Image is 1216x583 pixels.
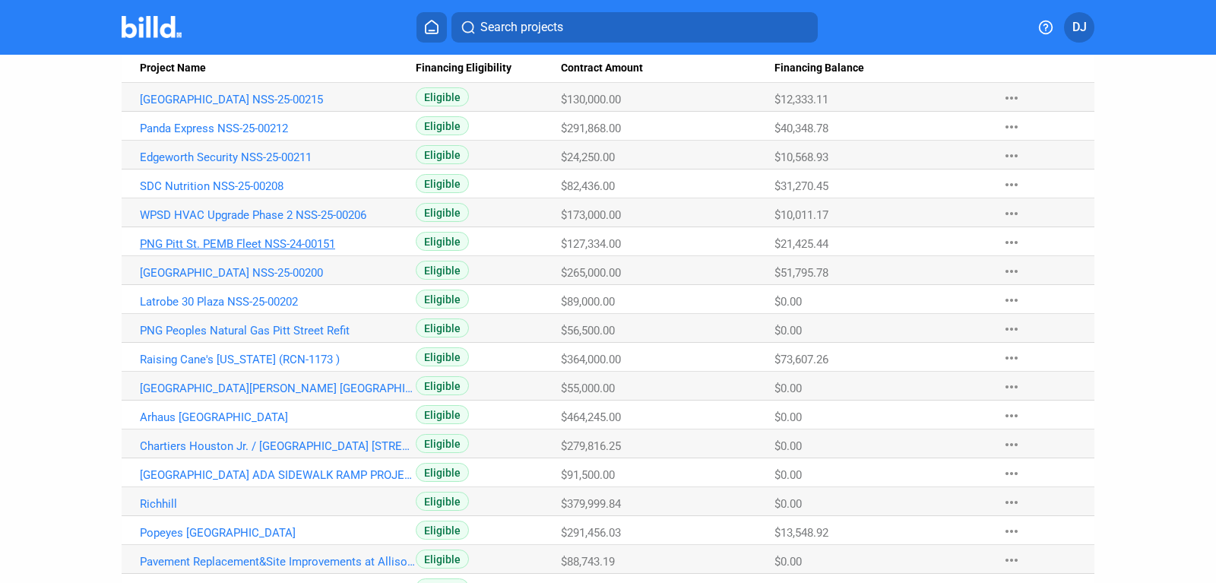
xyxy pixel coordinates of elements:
[561,324,615,337] span: $56,500.00
[416,62,511,75] span: Financing Eligibility
[1002,522,1021,540] mat-icon: more_horiz
[774,151,828,164] span: $10,568.93
[561,497,621,511] span: $379,999.84
[774,526,828,540] span: $13,548.92
[1002,551,1021,569] mat-icon: more_horiz
[561,208,621,222] span: $173,000.00
[774,62,988,75] div: Financing Balance
[416,116,469,135] span: Eligible
[774,353,828,366] span: $73,607.26
[416,203,469,222] span: Eligible
[1002,349,1021,367] mat-icon: more_horiz
[1002,89,1021,107] mat-icon: more_horiz
[140,237,416,251] a: PNG Pitt St. PEMB Fleet NSS-24-00151
[140,62,416,75] div: Project Name
[416,434,469,453] span: Eligible
[561,151,615,164] span: $24,250.00
[774,497,802,511] span: $0.00
[561,237,621,251] span: $127,334.00
[416,261,469,280] span: Eligible
[416,405,469,424] span: Eligible
[561,62,643,75] span: Contract Amount
[140,497,416,511] a: Richhill
[561,295,615,309] span: $89,000.00
[774,62,864,75] span: Financing Balance
[416,521,469,540] span: Eligible
[774,439,802,453] span: $0.00
[140,324,416,337] a: PNG Peoples Natural Gas Pitt Street Refit
[140,526,416,540] a: Popeyes [GEOGRAPHIC_DATA]
[416,463,469,482] span: Eligible
[1002,320,1021,338] mat-icon: more_horiz
[774,208,828,222] span: $10,011.17
[416,145,469,164] span: Eligible
[140,410,416,424] a: Arhaus [GEOGRAPHIC_DATA]
[451,12,818,43] button: Search projects
[140,122,416,135] a: Panda Express NSS-25-00212
[774,179,828,193] span: $31,270.45
[1002,407,1021,425] mat-icon: more_horiz
[1064,12,1094,43] button: DJ
[1002,176,1021,194] mat-icon: more_horiz
[1002,493,1021,512] mat-icon: more_horiz
[140,93,416,106] a: [GEOGRAPHIC_DATA] NSS-25-00215
[774,122,828,135] span: $40,348.78
[561,62,774,75] div: Contract Amount
[416,550,469,569] span: Eligible
[140,382,416,395] a: [GEOGRAPHIC_DATA][PERSON_NAME] [GEOGRAPHIC_DATA]
[140,151,416,164] a: Edgeworth Security NSS-25-00211
[416,62,562,75] div: Financing Eligibility
[1002,204,1021,223] mat-icon: more_horiz
[774,324,802,337] span: $0.00
[416,232,469,251] span: Eligible
[774,237,828,251] span: $21,425.44
[416,376,469,395] span: Eligible
[561,353,621,366] span: $364,000.00
[561,122,621,135] span: $291,868.00
[561,555,615,569] span: $88,743.19
[140,62,206,75] span: Project Name
[140,353,416,366] a: Raising Cane's [US_STATE] (RCN-1173 )
[561,468,615,482] span: $91,500.00
[416,290,469,309] span: Eligible
[140,266,416,280] a: [GEOGRAPHIC_DATA] NSS-25-00200
[1002,233,1021,252] mat-icon: more_horiz
[140,555,416,569] a: Pavement Replacement&Site Improvements at AllisonParkElementary
[416,492,469,511] span: Eligible
[774,555,802,569] span: $0.00
[561,410,621,424] span: $464,245.00
[140,439,416,453] a: Chartiers Houston Jr. / [GEOGRAPHIC_DATA] [STREET_ADDRESS]
[774,382,802,395] span: $0.00
[774,93,828,106] span: $12,333.11
[1002,291,1021,309] mat-icon: more_horiz
[561,526,621,540] span: $291,456.03
[1002,464,1021,483] mat-icon: more_horiz
[774,295,802,309] span: $0.00
[1002,262,1021,280] mat-icon: more_horiz
[140,208,416,222] a: WPSD HVAC Upgrade Phase 2 NSS-25-00206
[561,382,615,395] span: $55,000.00
[774,266,828,280] span: $51,795.78
[416,174,469,193] span: Eligible
[1072,18,1087,36] span: DJ
[561,93,621,106] span: $130,000.00
[561,439,621,453] span: $279,816.25
[416,318,469,337] span: Eligible
[774,468,802,482] span: $0.00
[1002,378,1021,396] mat-icon: more_horiz
[140,468,416,482] a: [GEOGRAPHIC_DATA] ADA SIDEWALK RAMP PROJECT (CD 49-7.4B)
[561,179,615,193] span: $82,436.00
[416,347,469,366] span: Eligible
[1002,436,1021,454] mat-icon: more_horiz
[774,410,802,424] span: $0.00
[561,266,621,280] span: $265,000.00
[122,16,182,38] img: Billd Company Logo
[480,18,563,36] span: Search projects
[1002,147,1021,165] mat-icon: more_horiz
[140,295,416,309] a: Latrobe 30 Plaza NSS-25-00202
[140,179,416,193] a: SDC Nutrition NSS-25-00208
[416,87,469,106] span: Eligible
[1002,118,1021,136] mat-icon: more_horiz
